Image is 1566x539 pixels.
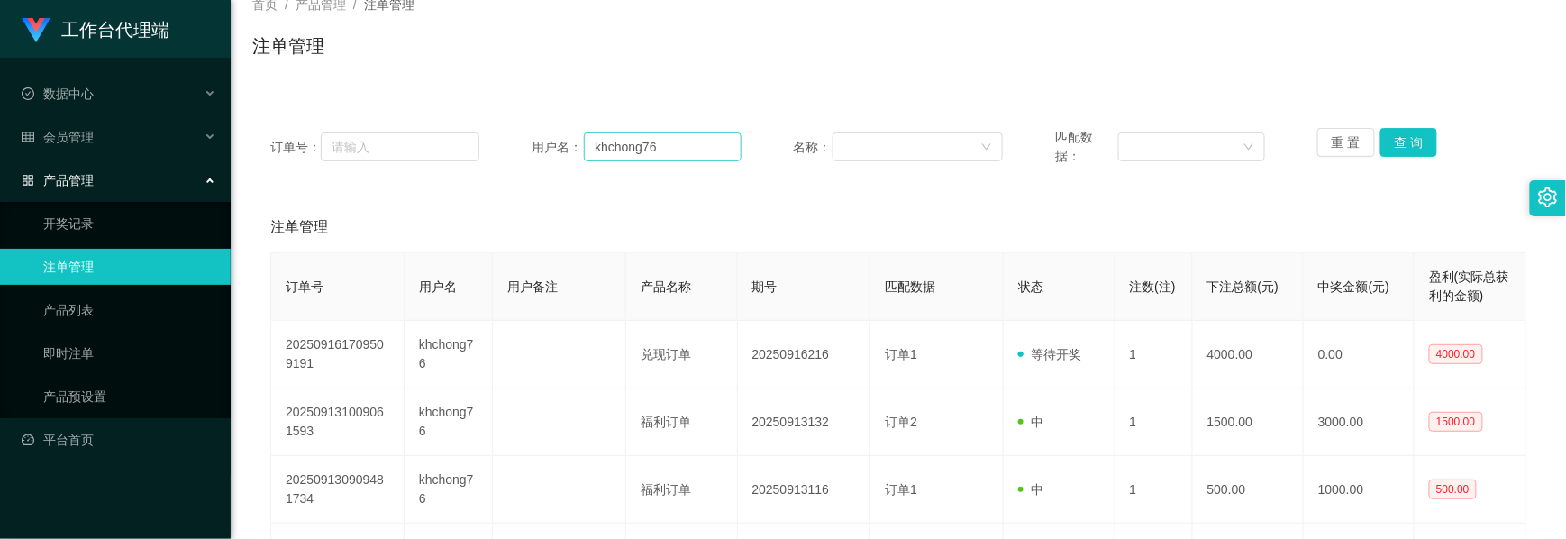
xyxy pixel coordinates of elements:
td: 20250916216 [738,321,871,388]
span: 订单号 [286,279,323,294]
button: 重 置 [1317,128,1375,157]
td: 1 [1115,456,1193,524]
span: 等待开奖 [1018,347,1081,361]
td: 1000.00 [1304,456,1415,524]
button: 查 询 [1380,128,1438,157]
span: 数据中心 [22,87,94,101]
td: 1 [1115,321,1193,388]
span: 下注总额(元) [1207,279,1279,294]
a: 产品列表 [43,292,216,328]
span: 期号 [752,279,778,294]
i: 图标: down [981,142,992,154]
a: 开奖记录 [43,206,216,242]
span: 状态 [1018,279,1043,294]
td: 202509131009061593 [271,388,405,456]
td: 202509130909481734 [271,456,405,524]
a: 即时注单 [43,335,216,371]
td: 20250913116 [738,456,871,524]
span: 匹配数据： [1055,128,1118,166]
td: khchong76 [405,456,494,524]
span: 1500.00 [1429,412,1482,432]
td: 0.00 [1304,321,1415,388]
input: 请输入 [321,132,479,161]
td: 福利订单 [626,456,737,524]
span: 中奖金额(元) [1318,279,1389,294]
span: 注单管理 [270,216,328,238]
i: 图标: table [22,131,34,143]
td: 兑现订单 [626,321,737,388]
img: logo.9652507e.png [22,18,50,43]
span: 匹配数据 [885,279,935,294]
a: 产品预设置 [43,379,216,415]
td: 202509161709509191 [271,321,405,388]
span: 订单号： [270,138,321,157]
td: 福利订单 [626,388,737,456]
td: 3000.00 [1304,388,1415,456]
span: 中 [1018,482,1043,497]
i: 图标: check-circle-o [22,87,34,100]
h1: 注单管理 [252,32,324,59]
td: 1500.00 [1193,388,1304,456]
span: 用户名 [419,279,457,294]
span: 4000.00 [1429,344,1482,364]
td: 4000.00 [1193,321,1304,388]
td: 20250913132 [738,388,871,456]
a: 注单管理 [43,249,216,285]
a: 工作台代理端 [22,22,169,36]
i: 图标: down [1243,142,1254,154]
td: 1 [1115,388,1193,456]
span: 产品管理 [22,173,94,187]
span: 注数(注) [1130,279,1176,294]
span: 订单1 [885,482,917,497]
input: 请输入 [584,132,742,161]
td: khchong76 [405,321,494,388]
td: 500.00 [1193,456,1304,524]
i: 图标: appstore-o [22,174,34,187]
i: 图标: setting [1538,187,1558,207]
span: 盈利(实际总获利的金额) [1429,269,1509,303]
span: 用户备注 [507,279,558,294]
span: 用户名： [532,138,584,157]
h1: 工作台代理端 [61,1,169,59]
span: 名称： [794,138,833,157]
span: 产品名称 [641,279,691,294]
td: khchong76 [405,388,494,456]
span: 订单2 [885,415,917,429]
span: 中 [1018,415,1043,429]
span: 会员管理 [22,130,94,144]
span: 500.00 [1429,480,1477,499]
a: 图标: dashboard平台首页 [22,422,216,458]
span: 订单1 [885,347,917,361]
